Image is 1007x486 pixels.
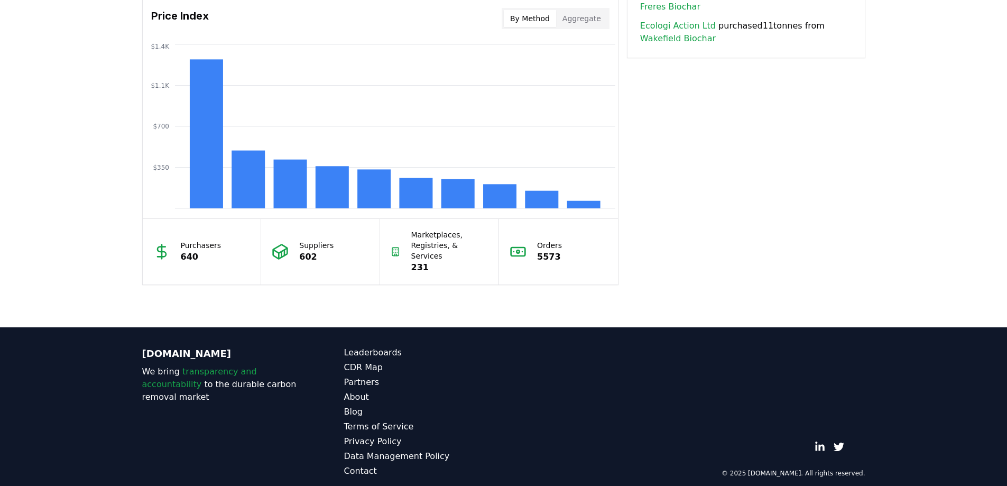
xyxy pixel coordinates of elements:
[344,406,504,418] a: Blog
[151,8,209,29] h3: Price Index
[504,10,556,27] button: By Method
[640,1,700,13] a: Freres Biochar
[640,32,716,45] a: Wakefield Biochar
[815,442,825,452] a: LinkedIn
[344,450,504,463] a: Data Management Policy
[411,261,488,274] p: 231
[411,230,488,261] p: Marketplaces, Registries, & Services
[142,346,302,361] p: [DOMAIN_NAME]
[142,365,302,404] p: We bring to the durable carbon removal market
[344,391,504,404] a: About
[299,251,334,263] p: 602
[344,346,504,359] a: Leaderboards
[537,251,562,263] p: 5573
[344,361,504,374] a: CDR Map
[344,420,504,433] a: Terms of Service
[556,10,607,27] button: Aggregate
[344,376,504,389] a: Partners
[181,251,221,263] p: 640
[153,164,169,171] tspan: $350
[181,240,221,251] p: Purchasers
[153,123,169,130] tspan: $700
[142,366,257,389] span: transparency and accountability
[344,435,504,448] a: Privacy Policy
[151,82,170,89] tspan: $1.1K
[640,20,852,45] span: purchased 11 tonnes from
[344,465,504,478] a: Contact
[151,43,170,50] tspan: $1.4K
[299,240,334,251] p: Suppliers
[722,469,865,478] p: © 2025 [DOMAIN_NAME]. All rights reserved.
[537,240,562,251] p: Orders
[640,20,716,32] a: Ecologi Action Ltd
[834,442,844,452] a: Twitter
